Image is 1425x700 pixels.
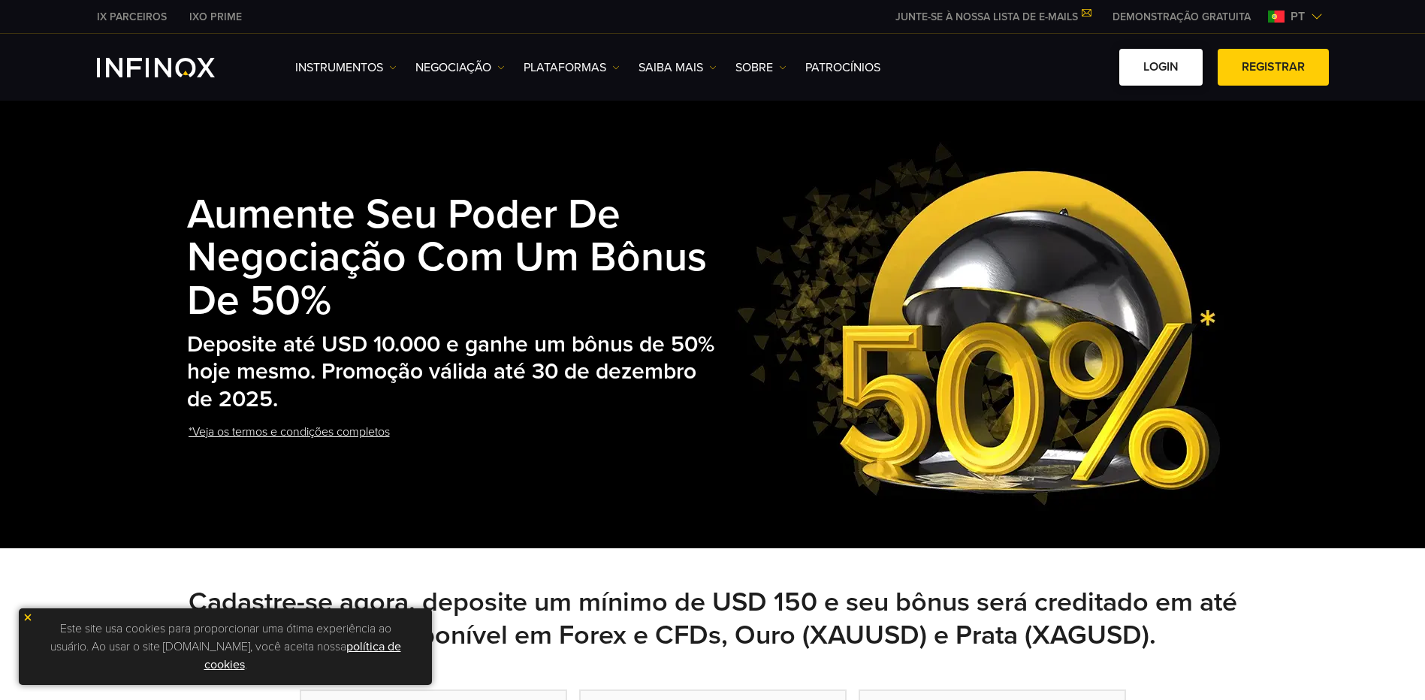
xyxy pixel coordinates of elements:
[187,586,1239,652] h2: Cadastre-se agora, deposite um mínimo de USD 150 e seu bônus será creditado em até 1 dia útil. Di...
[884,11,1101,23] a: JUNTE-SE À NOSSA LISTA DE E-MAILS
[415,59,505,77] a: NEGOCIAÇÃO
[187,331,722,414] h2: Deposite até USD 10.000 e ganhe um bônus de 50% hoje mesmo. Promoção válida até 30 de dezembro de...
[805,59,880,77] a: Patrocínios
[23,612,33,623] img: yellow close icon
[1119,49,1203,86] a: Login
[524,59,620,77] a: PLATAFORMAS
[295,59,397,77] a: Instrumentos
[639,59,717,77] a: Saiba mais
[1101,9,1262,25] a: INFINOX MENU
[1218,49,1329,86] a: Registrar
[97,58,250,77] a: INFINOX Logo
[26,616,424,677] p: Este site usa cookies para proporcionar uma ótima experiência ao usuário. Ao usar o site [DOMAIN_...
[187,190,707,327] strong: Aumente seu poder de negociação com um bônus de 50%
[1285,8,1311,26] span: pt
[86,9,178,25] a: INFINOX
[178,9,253,25] a: INFINOX
[735,59,786,77] a: SOBRE
[187,414,391,451] a: *Veja os termos e condições completos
